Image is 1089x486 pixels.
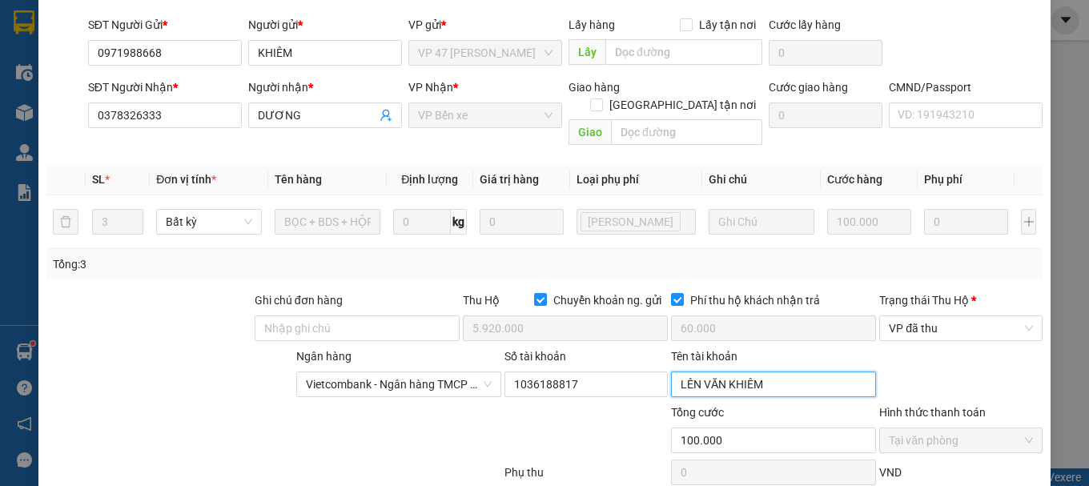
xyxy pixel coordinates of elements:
[671,406,724,419] span: Tổng cước
[504,372,668,397] input: Số tài khoản
[889,428,1033,452] span: Tại văn phòng
[418,103,553,127] span: VP Bến xe
[827,173,882,186] span: Cước hàng
[547,291,668,309] span: Chuyển khoản ng. gửi
[570,164,703,195] th: Loại phụ phí
[156,173,216,186] span: Đơn vị tính
[306,372,492,396] span: Vietcombank - Ngân hàng TMCP Ngoại Thương Việt Nam
[88,16,242,34] div: SĐT Người Gửi
[275,209,380,235] input: VD: Bàn, Ghế
[671,350,737,363] label: Tên tài khoản
[924,173,962,186] span: Phụ phí
[248,16,402,34] div: Người gửi
[769,81,848,94] label: Cước giao hàng
[53,209,78,235] button: delete
[92,173,105,186] span: SL
[463,294,500,307] span: Thu Hộ
[255,315,460,341] input: Ghi chú đơn hàng
[889,316,1033,340] span: VP đã thu
[504,350,566,363] label: Số tài khoản
[879,291,1043,309] div: Trạng thái Thu Hộ
[889,78,1043,96] div: CMND/Passport
[709,209,814,235] input: Ghi Chú
[581,212,681,231] span: Lưu kho
[769,40,882,66] input: Cước lấy hàng
[480,173,539,186] span: Giá trị hàng
[879,406,986,419] label: Hình thức thanh toán
[588,213,673,231] span: [PERSON_NAME]
[684,291,826,309] span: Phí thu hộ khách nhận trả
[769,18,841,31] label: Cước lấy hàng
[879,466,902,479] span: VND
[569,18,615,31] span: Lấy hàng
[827,209,911,235] input: 0
[88,78,242,96] div: SĐT Người Nhận
[408,16,562,34] div: VP gửi
[693,16,762,34] span: Lấy tận nơi
[380,109,392,122] span: user-add
[769,102,882,128] input: Cước giao hàng
[569,81,620,94] span: Giao hàng
[569,39,605,65] span: Lấy
[603,96,762,114] span: [GEOGRAPHIC_DATA] tận nơi
[275,173,322,186] span: Tên hàng
[569,119,611,145] span: Giao
[480,209,564,235] input: 0
[408,81,453,94] span: VP Nhận
[53,255,422,273] div: Tổng: 3
[702,164,821,195] th: Ghi chú
[671,372,876,397] input: Tên tài khoản
[248,78,402,96] div: Người nhận
[611,119,762,145] input: Dọc đường
[451,209,467,235] span: kg
[418,41,553,65] span: VP 47 Trần Khát Chân
[1021,209,1036,235] button: plus
[255,294,343,307] label: Ghi chú đơn hàng
[296,350,352,363] label: Ngân hàng
[605,39,762,65] input: Dọc đường
[401,173,458,186] span: Định lượng
[166,210,252,234] span: Bất kỳ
